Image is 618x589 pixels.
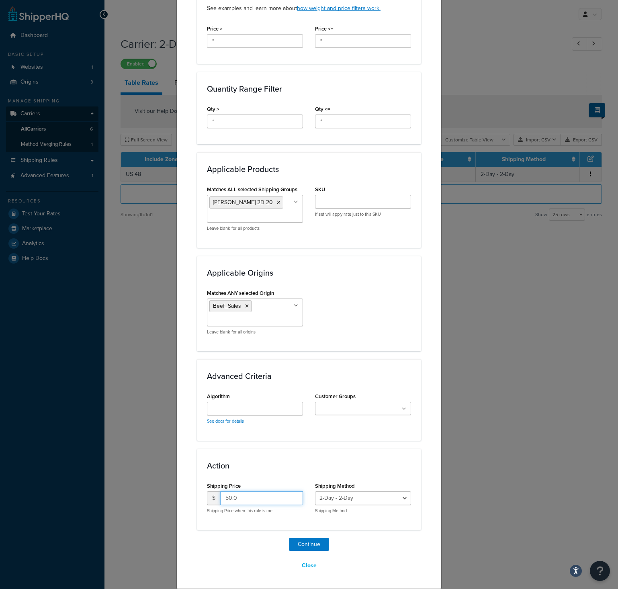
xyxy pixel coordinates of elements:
h3: Advanced Criteria [207,372,411,380]
p: Leave blank for all products [207,225,303,231]
label: Algorithm [207,393,230,399]
button: Continue [289,538,329,551]
h3: Applicable Products [207,165,411,174]
p: See examples and learn more about [207,4,411,13]
label: Customer Groups [315,393,356,399]
label: Shipping Method [315,483,355,489]
button: Close [297,559,322,573]
span: Beef_Sales [213,302,241,310]
label: SKU [315,186,325,192]
a: how weight and price filters work. [297,4,381,12]
label: Price <= [315,26,334,32]
span: [PERSON_NAME] 2D 20 [213,198,273,207]
p: Shipping Method [315,508,411,514]
label: Qty > [207,106,219,112]
label: Matches ALL selected Shipping Groups [207,186,297,192]
p: Shipping Price when this rule is met [207,508,303,514]
a: See docs for details [207,418,244,424]
h3: Action [207,461,411,470]
h3: Applicable Origins [207,268,411,277]
label: Shipping Price [207,483,241,489]
span: $ [207,491,220,505]
p: Leave blank for all origins [207,329,303,335]
label: Qty <= [315,106,330,112]
label: Price > [207,26,223,32]
p: If set will apply rate just to this SKU [315,211,411,217]
h3: Quantity Range Filter [207,84,411,93]
label: Matches ANY selected Origin [207,290,274,296]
